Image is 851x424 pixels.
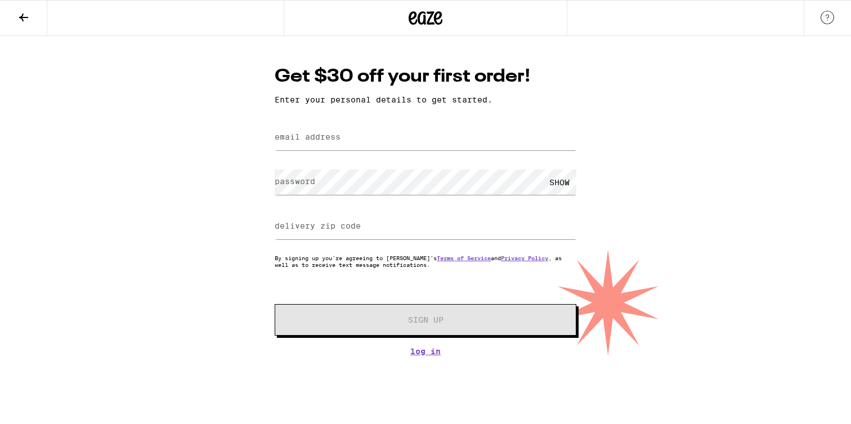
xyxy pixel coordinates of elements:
[275,214,576,239] input: delivery zip code
[408,316,444,324] span: Sign Up
[275,255,576,268] p: By signing up you're agreeing to [PERSON_NAME]'s and , as well as to receive text message notific...
[275,95,576,104] p: Enter your personal details to get started.
[275,132,341,141] label: email address
[275,177,315,186] label: password
[437,255,491,261] a: Terms of Service
[275,347,576,356] a: Log In
[275,221,361,230] label: delivery zip code
[501,255,548,261] a: Privacy Policy
[275,304,576,336] button: Sign Up
[543,169,576,195] div: SHOW
[275,125,576,150] input: email address
[275,64,576,90] h1: Get $30 off your first order!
